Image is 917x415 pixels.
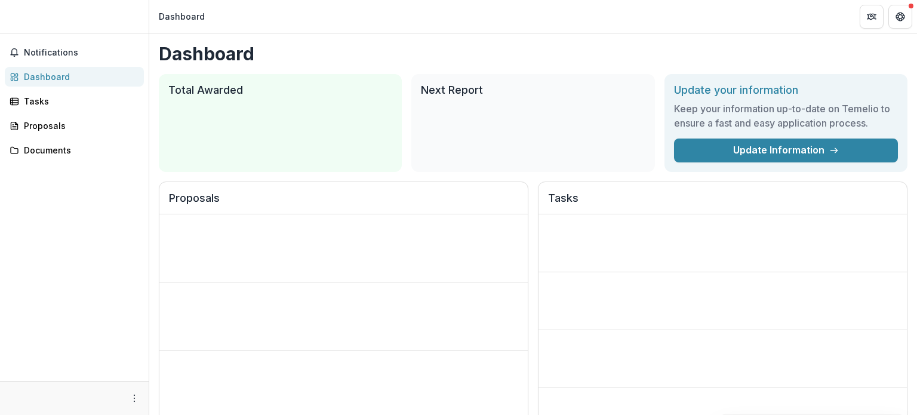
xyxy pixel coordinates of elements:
button: More [127,391,141,405]
span: Notifications [24,48,139,58]
h2: Tasks [548,192,897,214]
a: Dashboard [5,67,144,87]
div: Proposals [24,119,134,132]
div: Dashboard [159,10,205,23]
nav: breadcrumb [154,8,210,25]
h2: Update your information [674,84,898,97]
a: Documents [5,140,144,160]
button: Get Help [888,5,912,29]
a: Proposals [5,116,144,136]
h1: Dashboard [159,43,907,64]
h3: Keep your information up-to-date on Temelio to ensure a fast and easy application process. [674,102,898,130]
h2: Proposals [169,192,518,214]
h2: Total Awarded [168,84,392,97]
div: Tasks [24,95,134,107]
button: Notifications [5,43,144,62]
div: Documents [24,144,134,156]
h2: Next Report [421,84,645,97]
a: Update Information [674,139,898,162]
a: Tasks [5,91,144,111]
button: Partners [860,5,884,29]
div: Dashboard [24,70,134,83]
